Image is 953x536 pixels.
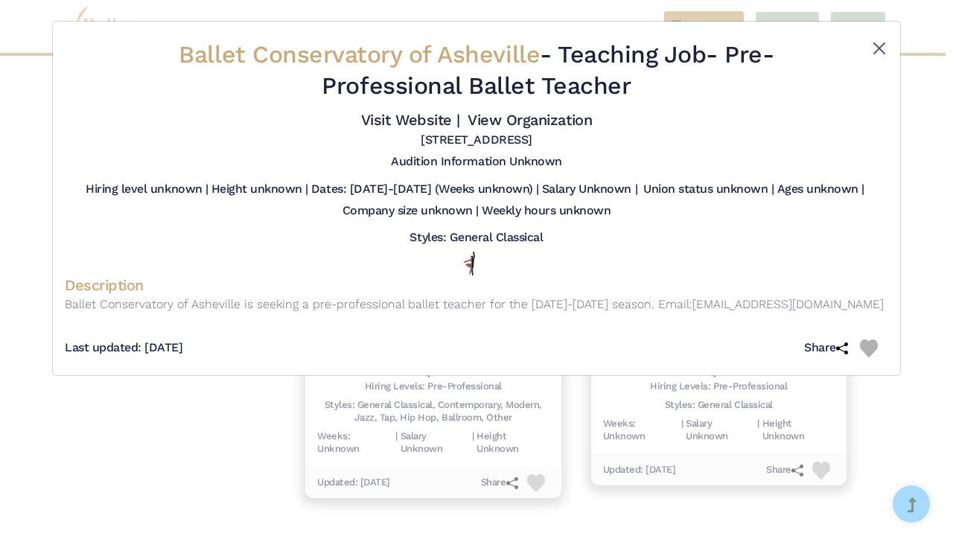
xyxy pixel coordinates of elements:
h5: Dates: [DATE]-[DATE] (Weeks unknown) | [311,182,539,197]
button: Close [870,39,888,57]
img: Heart [860,339,878,357]
h5: Styles: General Classical [409,230,543,246]
img: All [464,252,475,275]
span: Teaching Job [558,40,706,68]
h5: Union status unknown | [643,182,774,197]
a: Visit Website | [361,111,460,129]
h5: [STREET_ADDRESS] [421,133,532,148]
h5: Salary Unknown | [542,182,637,197]
h5: Audition Information Unknown [391,154,562,170]
h5: Hiring level unknown | [86,182,208,197]
h5: Company size unknown | [342,203,479,219]
h5: Last updated: [DATE] [65,340,182,356]
span: Ballet Conservatory of Asheville [179,40,540,68]
h5: Height unknown | [211,182,308,197]
h4: Description [65,275,888,295]
h2: - - Pre-Professional Ballet Teacher [133,39,820,101]
h5: Ages unknown | [777,182,864,197]
h5: Weekly hours unknown [482,203,611,219]
a: View Organization [468,111,592,129]
h5: Share [804,340,860,356]
p: Ballet Conservatory of Asheville is seeking a pre-professional ballet teacher for the [DATE]-[DAT... [65,295,888,314]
